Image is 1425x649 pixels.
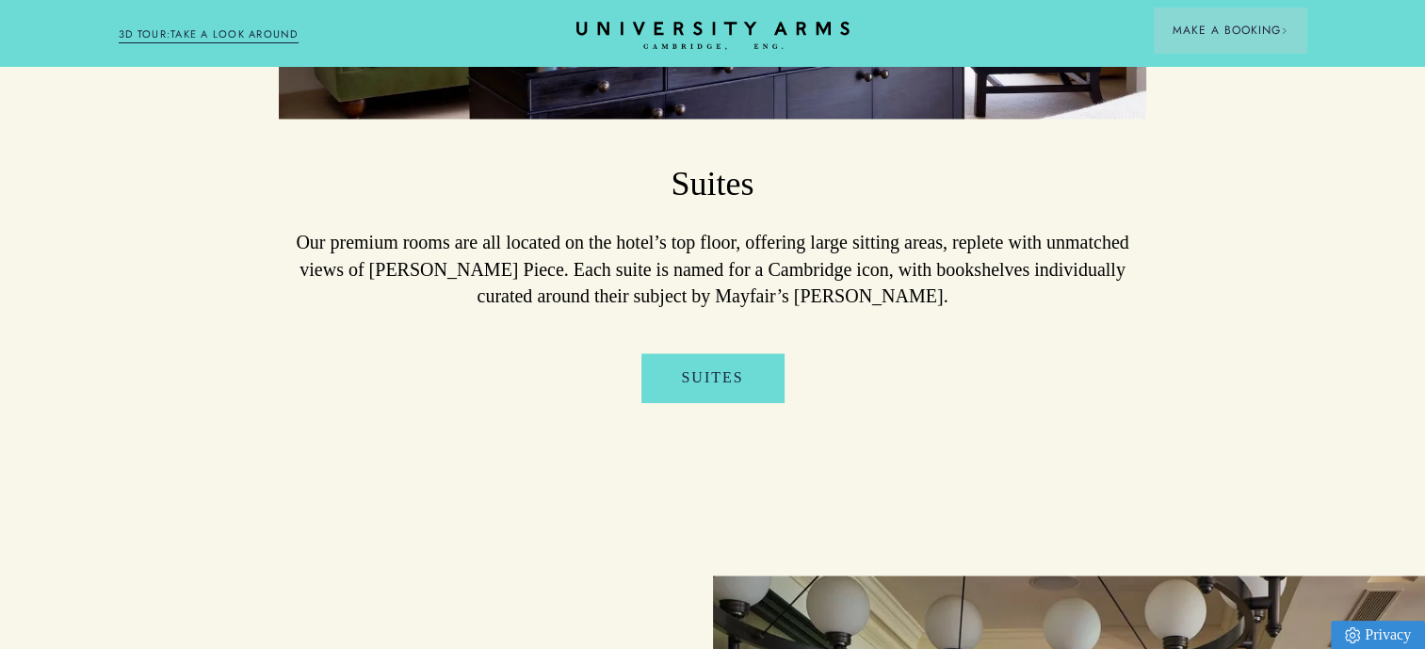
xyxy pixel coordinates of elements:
button: Make a BookingArrow icon [1154,8,1306,53]
a: 3D TOUR:TAKE A LOOK AROUND [119,26,299,43]
span: Make a Booking [1173,22,1287,39]
h3: Suites [279,162,1146,207]
a: Privacy [1331,621,1425,649]
img: Privacy [1345,627,1360,643]
p: Our premium rooms are all located on the hotel’s top floor, offering large sitting areas, replete... [279,229,1146,310]
a: Suites [641,353,783,402]
img: Arrow icon [1281,27,1287,34]
a: Home [576,22,850,51]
